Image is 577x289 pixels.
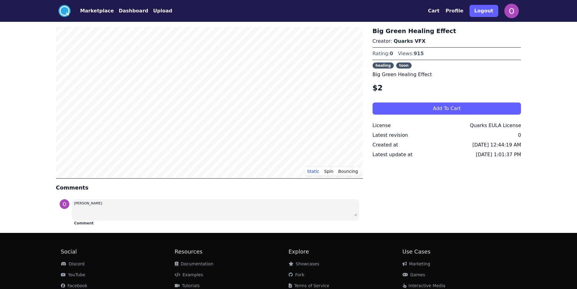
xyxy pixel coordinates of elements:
div: Views: [398,50,424,57]
span: healing [373,62,394,69]
a: Quarks VFX [394,38,426,44]
a: Terms of Service [289,283,329,288]
button: Marketplace [80,7,114,15]
button: Logout [469,5,498,17]
button: Upload [153,7,172,15]
a: Examples [175,272,203,277]
div: Created at [373,141,398,149]
span: 0 [390,51,393,56]
p: Big Green Healing Effect [373,71,521,78]
h4: $2 [373,83,521,93]
button: Spin [322,167,336,176]
a: Games [403,272,425,277]
img: profile [60,199,69,209]
button: Profile [446,7,463,15]
a: Dashboard [114,7,148,15]
button: Dashboard [119,7,148,15]
span: toon [396,62,412,69]
button: Static [305,167,322,176]
a: Discord [61,261,85,266]
div: Latest update at [373,151,413,158]
a: Interactive Media [403,283,446,288]
button: Add To Cart [373,102,521,115]
a: YouTube [61,272,85,277]
a: Documentation [175,261,214,266]
a: Upload [148,7,172,15]
div: Quarks EULA License [470,122,521,129]
button: Cart [428,7,439,15]
h4: Comments [56,183,363,192]
button: Bouncing [336,167,360,176]
a: Marketing [403,261,430,266]
a: Fork [289,272,304,277]
div: License [373,122,391,129]
div: 0 [518,132,521,139]
img: profile [504,4,519,18]
h3: Big Green Healing Effect [373,27,521,35]
a: Tutorials [175,283,200,288]
h2: Social [61,247,175,256]
button: Comment [74,221,94,226]
a: Marketplace [71,7,114,15]
p: Creator: [373,38,521,45]
a: Logout [469,2,498,19]
a: Facebook [61,283,88,288]
div: Latest revision [373,132,408,139]
small: [PERSON_NAME] [74,201,102,205]
div: [DATE] 1:01:37 PM [476,151,521,158]
div: [DATE] 12:44:19 AM [473,141,521,149]
a: Showcases [289,261,319,266]
h2: Resources [175,247,289,256]
span: 915 [414,51,424,56]
div: Rating: [373,50,393,57]
h2: Explore [289,247,403,256]
h2: Use Cases [403,247,516,256]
